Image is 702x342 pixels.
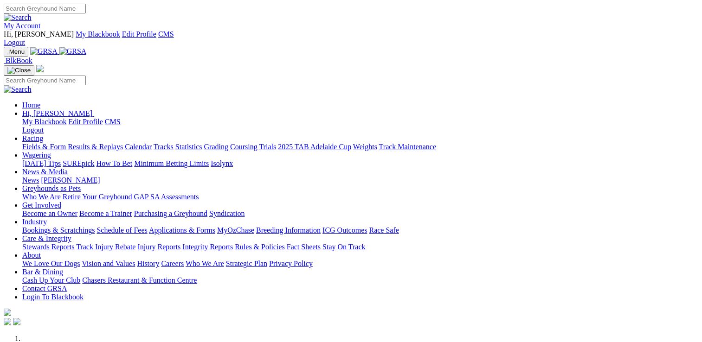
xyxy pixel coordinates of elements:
[22,151,51,159] a: Wagering
[226,260,267,267] a: Strategic Plan
[97,226,147,234] a: Schedule of Fees
[353,143,377,151] a: Weights
[76,30,120,38] a: My Blackbook
[134,159,209,167] a: Minimum Betting Limits
[4,30,698,47] div: My Account
[82,260,135,267] a: Vision and Values
[69,118,103,126] a: Edit Profile
[4,57,32,64] a: BlkBook
[4,318,11,325] img: facebook.svg
[211,159,233,167] a: Isolynx
[30,47,58,56] img: GRSA
[22,251,41,259] a: About
[22,218,47,226] a: Industry
[22,268,63,276] a: Bar & Dining
[4,22,41,30] a: My Account
[154,143,174,151] a: Tracks
[158,30,174,38] a: CMS
[22,243,74,251] a: Stewards Reports
[4,85,32,94] img: Search
[82,276,197,284] a: Chasers Restaurant & Function Centre
[137,243,180,251] a: Injury Reports
[22,109,92,117] span: Hi, [PERSON_NAME]
[22,193,61,201] a: Who We Are
[7,67,31,74] img: Close
[22,226,95,234] a: Bookings & Scratchings
[41,176,100,184] a: [PERSON_NAME]
[204,143,228,151] a: Grading
[22,143,698,151] div: Racing
[13,318,20,325] img: twitter.svg
[22,118,67,126] a: My Blackbook
[22,168,68,176] a: News & Media
[6,57,32,64] span: BlkBook
[322,243,365,251] a: Stay On Track
[235,243,285,251] a: Rules & Policies
[256,226,321,234] a: Breeding Information
[22,134,43,142] a: Racing
[22,293,84,301] a: Login To Blackbook
[4,38,25,46] a: Logout
[137,260,159,267] a: History
[97,159,133,167] a: How To Bet
[22,285,67,292] a: Contact GRSA
[22,126,44,134] a: Logout
[278,143,351,151] a: 2025 TAB Adelaide Cup
[22,176,698,184] div: News & Media
[22,101,40,109] a: Home
[182,243,233,251] a: Integrity Reports
[209,209,245,217] a: Syndication
[22,234,71,242] a: Care & Integrity
[76,243,135,251] a: Track Injury Rebate
[22,184,81,192] a: Greyhounds as Pets
[125,143,152,151] a: Calendar
[134,193,199,201] a: GAP SA Assessments
[22,243,698,251] div: Care & Integrity
[22,159,698,168] div: Wagering
[369,226,399,234] a: Race Safe
[259,143,276,151] a: Trials
[4,65,34,76] button: Toggle navigation
[22,276,698,285] div: Bar & Dining
[9,48,25,55] span: Menu
[4,30,74,38] span: Hi, [PERSON_NAME]
[22,260,698,268] div: About
[22,260,80,267] a: We Love Our Dogs
[22,118,698,134] div: Hi, [PERSON_NAME]
[22,209,77,217] a: Become an Owner
[287,243,321,251] a: Fact Sheets
[379,143,436,151] a: Track Maintenance
[134,209,207,217] a: Purchasing a Greyhound
[122,30,156,38] a: Edit Profile
[175,143,202,151] a: Statistics
[22,193,698,201] div: Greyhounds as Pets
[217,226,254,234] a: MyOzChase
[22,201,61,209] a: Get Involved
[186,260,224,267] a: Who We Are
[269,260,313,267] a: Privacy Policy
[4,47,28,57] button: Toggle navigation
[22,276,80,284] a: Cash Up Your Club
[68,143,123,151] a: Results & Replays
[4,13,32,22] img: Search
[4,309,11,316] img: logo-grsa-white.png
[36,65,44,72] img: logo-grsa-white.png
[22,109,94,117] a: Hi, [PERSON_NAME]
[105,118,121,126] a: CMS
[22,226,698,234] div: Industry
[230,143,258,151] a: Coursing
[149,226,215,234] a: Applications & Forms
[59,47,87,56] img: GRSA
[63,193,132,201] a: Retire Your Greyhound
[22,176,39,184] a: News
[22,159,61,167] a: [DATE] Tips
[4,4,86,13] input: Search
[22,143,66,151] a: Fields & Form
[4,76,86,85] input: Search
[79,209,132,217] a: Become a Trainer
[63,159,94,167] a: SUREpick
[161,260,184,267] a: Careers
[322,226,367,234] a: ICG Outcomes
[22,209,698,218] div: Get Involved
